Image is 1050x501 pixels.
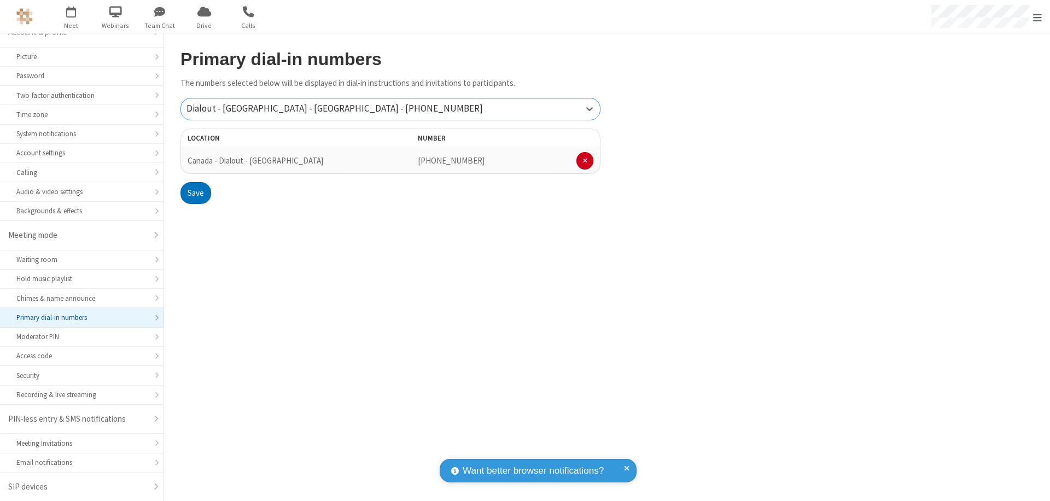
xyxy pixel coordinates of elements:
div: Two-factor authentication [16,90,147,101]
div: Security [16,370,147,381]
span: Calls [228,21,269,31]
div: SIP devices [8,481,147,493]
div: Meeting mode [8,229,147,242]
div: Chimes & name announce [16,293,147,304]
th: Location [180,129,348,148]
span: Webinars [95,21,136,31]
div: Picture [16,51,147,62]
h2: Primary dial-in numbers [180,50,600,69]
span: [PHONE_NUMBER] [418,155,485,166]
div: Time zone [16,109,147,120]
span: Drive [184,21,225,31]
div: Password [16,71,147,81]
div: Primary dial-in numbers [16,312,147,323]
div: Meeting Invitations [16,438,147,448]
p: The numbers selected below will be displayed in dial-in instructions and invitations to participa... [180,77,600,90]
span: Want better browser notifications? [463,464,604,478]
span: Meet [51,21,92,31]
th: Number [411,129,600,148]
div: Access code [16,351,147,361]
img: QA Selenium DO NOT DELETE OR CHANGE [16,8,33,25]
div: Audio & video settings [16,187,147,197]
div: Moderator PIN [16,331,147,342]
div: Backgrounds & effects [16,206,147,216]
td: Canada - Dialout - [GEOGRAPHIC_DATA] [180,148,348,174]
div: Recording & live streaming [16,389,147,400]
div: Hold music playlist [16,273,147,284]
div: System notifications [16,129,147,139]
div: PIN-less entry & SMS notifications [8,413,147,426]
div: Calling [16,167,147,178]
div: Waiting room [16,254,147,265]
div: Email notifications [16,457,147,468]
span: Team Chat [139,21,180,31]
div: Account settings [16,148,147,158]
button: Save [180,182,211,204]
span: Dialout - [GEOGRAPHIC_DATA] - [GEOGRAPHIC_DATA] - [PHONE_NUMBER] [186,102,483,114]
